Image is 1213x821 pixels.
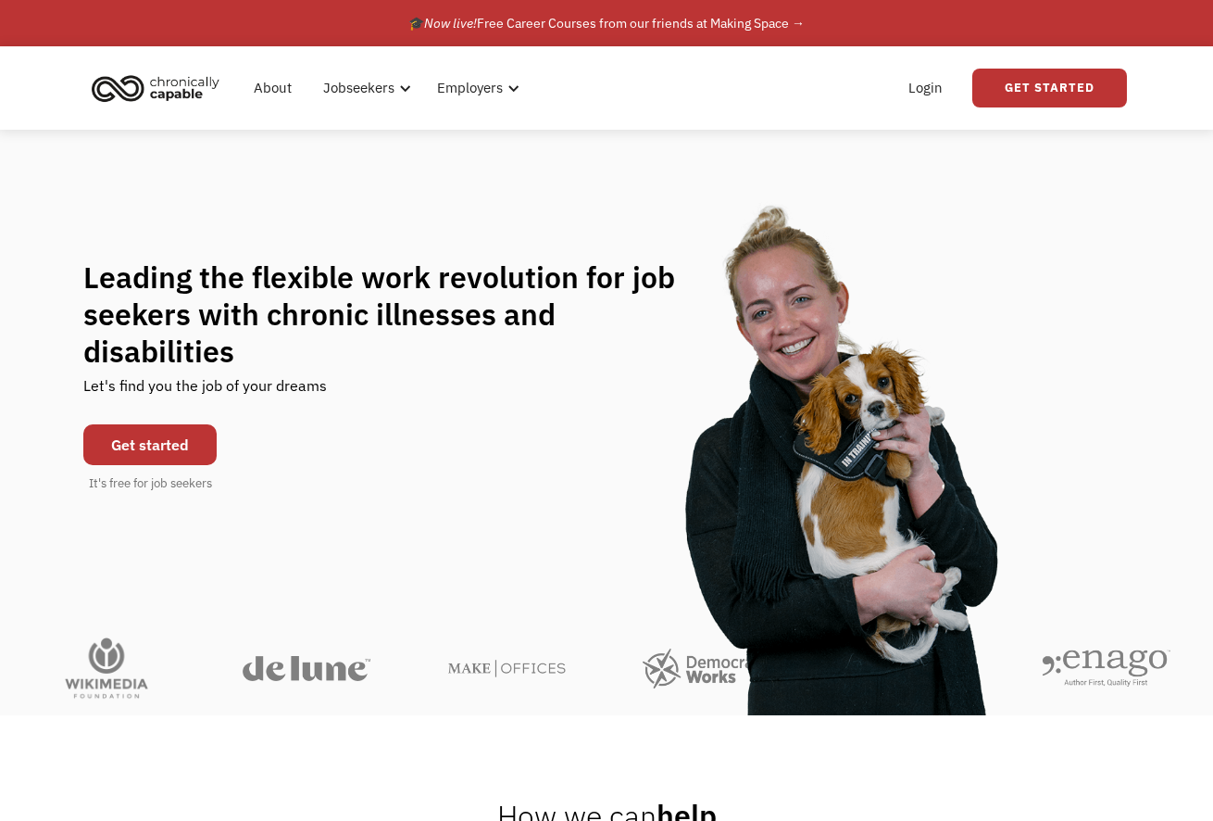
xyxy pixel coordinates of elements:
a: Login [897,58,954,118]
a: home [86,68,233,108]
div: Jobseekers [323,77,394,99]
img: Chronically Capable logo [86,68,225,108]
em: Now live! [424,15,477,32]
div: Let's find you the job of your dreams [83,370,327,415]
div: Employers [437,77,503,99]
div: 🎓 Free Career Courses from our friends at Making Space → [408,12,805,34]
div: It's free for job seekers [89,474,212,493]
div: Employers [426,58,525,118]
a: Get started [83,424,217,465]
a: About [243,58,303,118]
div: Jobseekers [312,58,417,118]
h1: Leading the flexible work revolution for job seekers with chronic illnesses and disabilities [83,259,711,370]
a: Get Started [972,69,1127,107]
